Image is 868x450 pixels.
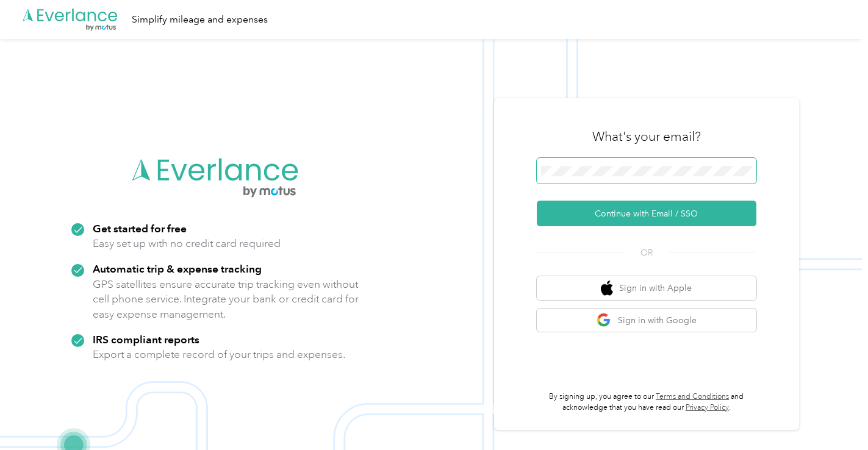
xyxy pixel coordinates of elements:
button: apple logoSign in with Apple [537,276,756,300]
p: Easy set up with no credit card required [93,236,281,251]
img: google logo [597,313,612,328]
a: Privacy Policy [686,403,729,412]
button: Continue with Email / SSO [537,201,756,226]
p: Export a complete record of your trips and expenses. [93,347,345,362]
strong: Get started for free [93,222,187,235]
h3: What's your email? [592,128,701,145]
button: google logoSign in with Google [537,309,756,332]
p: GPS satellites ensure accurate trip tracking even without cell phone service. Integrate your bank... [93,277,359,322]
span: OR [625,246,668,259]
a: Terms and Conditions [656,392,729,401]
strong: Automatic trip & expense tracking [93,262,262,275]
div: Simplify mileage and expenses [132,12,268,27]
img: apple logo [601,280,613,296]
strong: IRS compliant reports [93,333,199,346]
p: By signing up, you agree to our and acknowledge that you have read our . [537,391,756,413]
